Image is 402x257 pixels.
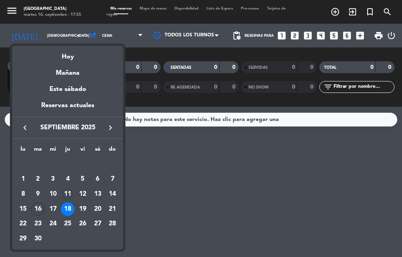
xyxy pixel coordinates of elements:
[60,202,75,217] td: 18 de septiembre de 2025
[91,217,104,231] div: 27
[12,46,123,62] div: Hoy
[106,187,119,201] div: 14
[61,217,74,231] div: 25
[46,187,60,201] div: 10
[60,217,75,232] td: 25 de septiembre de 2025
[30,231,46,246] td: 30 de septiembre de 2025
[60,187,75,202] td: 11 de septiembre de 2025
[60,172,75,187] td: 4 de septiembre de 2025
[61,202,74,216] div: 18
[105,202,120,217] td: 21 de septiembre de 2025
[106,217,119,231] div: 28
[76,187,89,201] div: 12
[90,187,105,202] td: 13 de septiembre de 2025
[105,217,120,232] td: 28 de septiembre de 2025
[15,202,30,217] td: 15 de septiembre de 2025
[75,145,90,157] th: viernes
[46,217,60,231] div: 24
[30,172,46,187] td: 2 de septiembre de 2025
[46,202,61,217] td: 17 de septiembre de 2025
[46,172,60,186] div: 3
[46,187,61,202] td: 10 de septiembre de 2025
[75,202,90,217] td: 19 de septiembre de 2025
[76,202,89,216] div: 19
[30,217,46,232] td: 23 de septiembre de 2025
[106,172,119,186] div: 7
[15,157,120,172] td: SEP.
[90,172,105,187] td: 6 de septiembre de 2025
[15,217,30,232] td: 22 de septiembre de 2025
[61,172,74,186] div: 4
[76,217,89,231] div: 26
[15,187,30,202] td: 8 de septiembre de 2025
[75,187,90,202] td: 12 de septiembre de 2025
[60,145,75,157] th: jueves
[31,202,45,216] div: 16
[12,62,123,78] div: Mañana
[15,231,30,246] td: 29 de septiembre de 2025
[31,187,45,201] div: 9
[15,172,30,187] td: 1 de septiembre de 2025
[12,78,123,100] div: Este sábado
[75,217,90,232] td: 26 de septiembre de 2025
[30,145,46,157] th: martes
[105,172,120,187] td: 7 de septiembre de 2025
[105,187,120,202] td: 14 de septiembre de 2025
[91,187,104,201] div: 13
[106,123,115,132] i: keyboard_arrow_right
[91,172,104,186] div: 6
[75,172,90,187] td: 5 de septiembre de 2025
[46,217,61,232] td: 24 de septiembre de 2025
[16,187,30,201] div: 8
[90,145,105,157] th: sábado
[30,187,46,202] td: 9 de septiembre de 2025
[46,202,60,216] div: 17
[30,202,46,217] td: 16 de septiembre de 2025
[31,232,45,246] div: 30
[31,217,45,231] div: 23
[32,123,103,133] span: septiembre 2025
[90,202,105,217] td: 20 de septiembre de 2025
[105,145,120,157] th: domingo
[90,217,105,232] td: 27 de septiembre de 2025
[16,217,30,231] div: 22
[61,187,74,201] div: 11
[20,123,30,132] i: keyboard_arrow_left
[31,172,45,186] div: 2
[16,202,30,216] div: 15
[12,100,123,117] div: Reservas actuales
[46,172,61,187] td: 3 de septiembre de 2025
[16,172,30,186] div: 1
[16,232,30,246] div: 29
[76,172,89,186] div: 5
[15,145,30,157] th: lunes
[106,202,119,216] div: 21
[46,145,61,157] th: miércoles
[91,202,104,216] div: 20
